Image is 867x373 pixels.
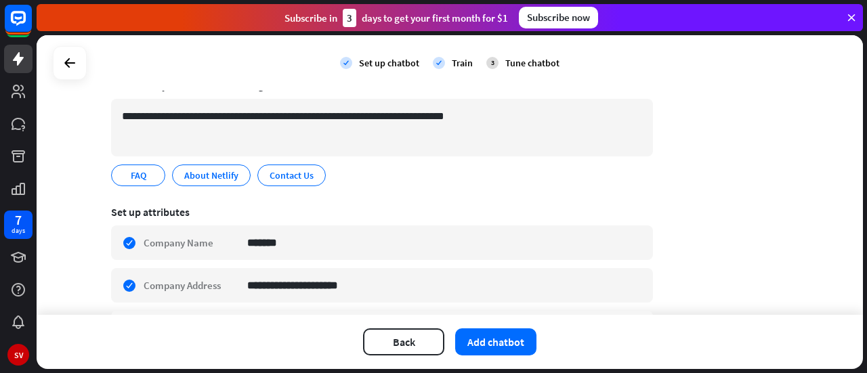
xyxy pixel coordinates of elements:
div: Train [452,57,473,69]
a: 7 days [4,211,33,239]
i: check [433,57,445,69]
div: days [12,226,25,236]
div: Subscribe in days to get your first month for $1 [284,9,508,27]
span: FAQ [129,168,148,183]
button: Open LiveChat chat widget [11,5,51,46]
div: Subscribe now [519,7,598,28]
span: About Netlify [183,168,240,183]
button: Back [363,328,444,355]
div: 3 [343,9,356,27]
div: 7 [15,214,22,226]
button: Add chatbot [455,328,536,355]
div: SV [7,344,29,366]
i: check [340,57,352,69]
div: Tune chatbot [505,57,559,69]
div: Set up chatbot [359,57,419,69]
div: Set up attributes [111,205,653,219]
span: Contact Us [268,168,315,183]
div: 3 [486,57,499,69]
